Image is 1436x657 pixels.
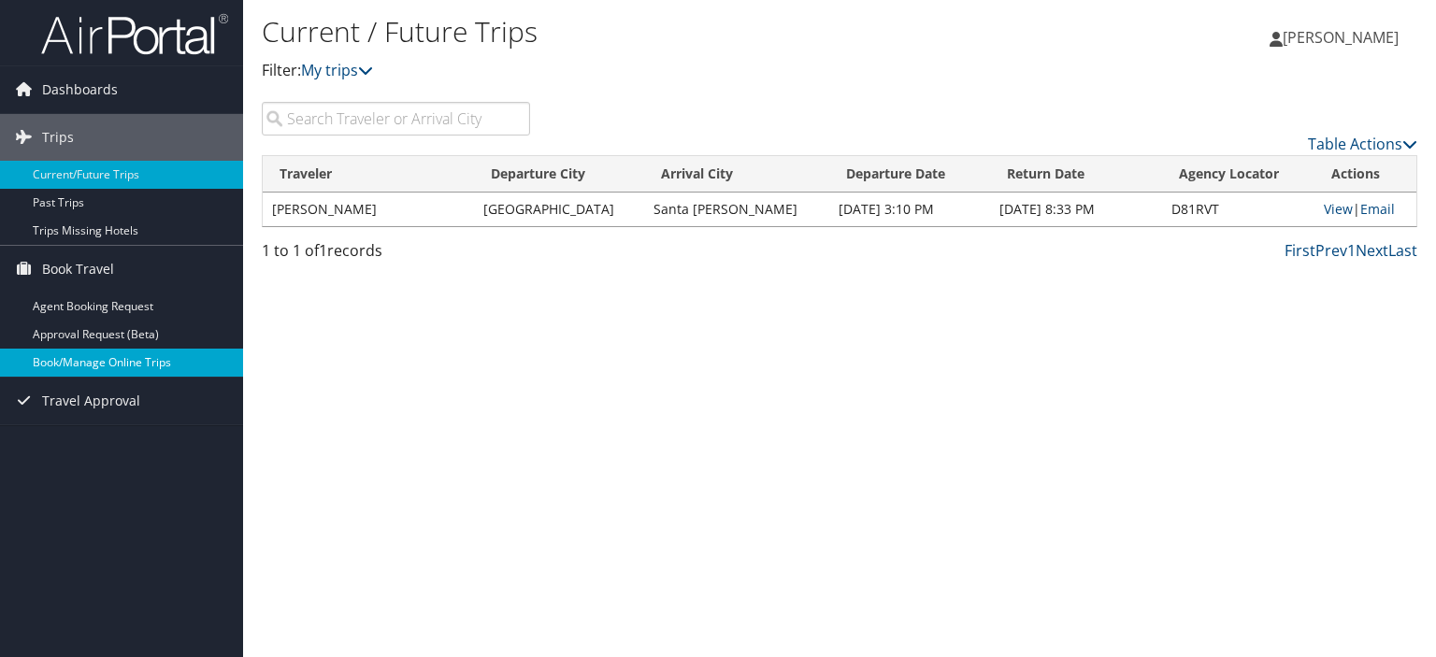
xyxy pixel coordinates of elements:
span: Travel Approval [42,378,140,424]
th: Arrival City: activate to sort column ascending [644,156,829,193]
p: Filter: [262,59,1032,83]
th: Departure Date: activate to sort column descending [829,156,991,193]
h1: Current / Future Trips [262,12,1032,51]
a: Next [1356,240,1388,261]
th: Traveler: activate to sort column ascending [263,156,474,193]
th: Actions [1314,156,1416,193]
th: Departure City: activate to sort column ascending [474,156,644,193]
th: Return Date: activate to sort column ascending [990,156,1162,193]
a: 1 [1347,240,1356,261]
img: airportal-logo.png [41,12,228,56]
td: [DATE] 3:10 PM [829,193,991,226]
a: First [1285,240,1315,261]
a: Email [1360,200,1395,218]
a: View [1324,200,1353,218]
td: [PERSON_NAME] [263,193,474,226]
td: Santa [PERSON_NAME] [644,193,829,226]
span: [PERSON_NAME] [1283,27,1399,48]
input: Search Traveler or Arrival City [262,102,530,136]
a: Prev [1315,240,1347,261]
span: Book Travel [42,246,114,293]
span: Trips [42,114,74,161]
a: My trips [301,60,373,80]
span: 1 [319,240,327,261]
span: Dashboards [42,66,118,113]
a: Last [1388,240,1417,261]
td: [DATE] 8:33 PM [990,193,1162,226]
a: [PERSON_NAME] [1270,9,1417,65]
div: 1 to 1 of records [262,239,530,271]
td: [GEOGRAPHIC_DATA] [474,193,644,226]
td: | [1314,193,1416,226]
a: Table Actions [1308,134,1417,154]
td: D81RVT [1162,193,1314,226]
th: Agency Locator: activate to sort column ascending [1162,156,1314,193]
